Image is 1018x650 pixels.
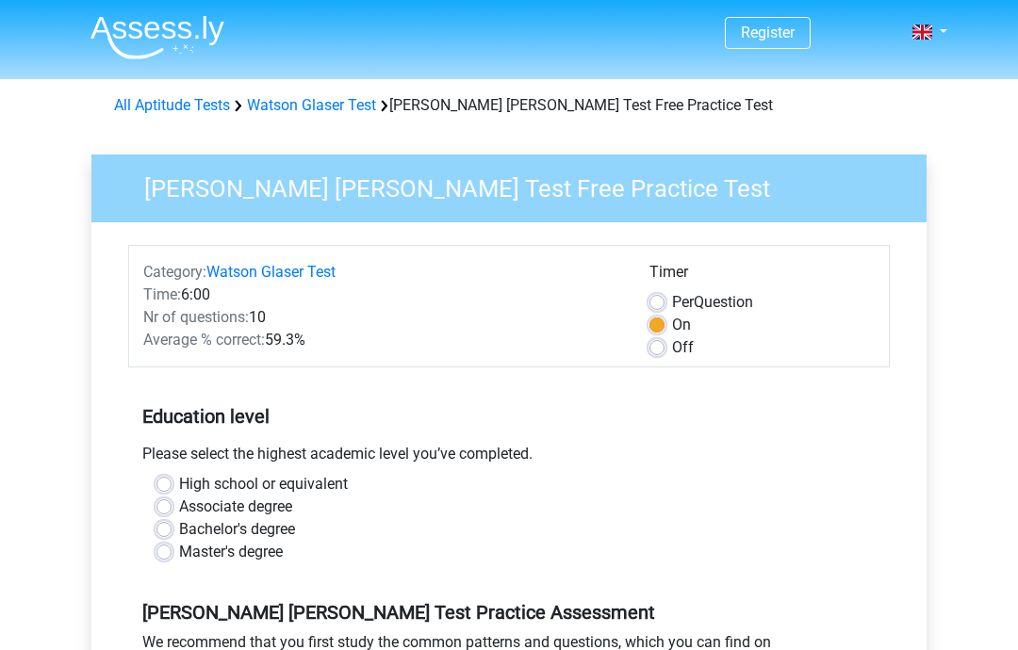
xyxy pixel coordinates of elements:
[129,306,635,329] div: 10
[143,331,265,349] span: Average % correct:
[90,15,224,59] img: Assessly
[114,96,230,114] a: All Aptitude Tests
[129,329,635,351] div: 59.3%
[142,398,876,435] h5: Education level
[179,541,283,563] label: Master's degree
[143,308,249,326] span: Nr of questions:
[179,473,348,496] label: High school or equivalent
[672,336,694,359] label: Off
[247,96,376,114] a: Watson Glaser Test
[107,94,911,117] div: [PERSON_NAME] [PERSON_NAME] Test Free Practice Test
[179,496,292,518] label: Associate degree
[129,284,635,306] div: 6:00
[672,314,691,336] label: On
[672,291,753,314] label: Question
[206,263,336,281] a: Watson Glaser Test
[649,261,875,291] div: Timer
[128,443,890,473] div: Please select the highest academic level you’ve completed.
[142,601,876,624] h5: [PERSON_NAME] [PERSON_NAME] Test Practice Assessment
[122,167,912,203] h3: [PERSON_NAME] [PERSON_NAME] Test Free Practice Test
[741,24,795,41] a: Register
[672,293,694,311] span: Per
[143,263,206,281] span: Category:
[143,285,181,303] span: Time:
[179,518,295,541] label: Bachelor's degree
